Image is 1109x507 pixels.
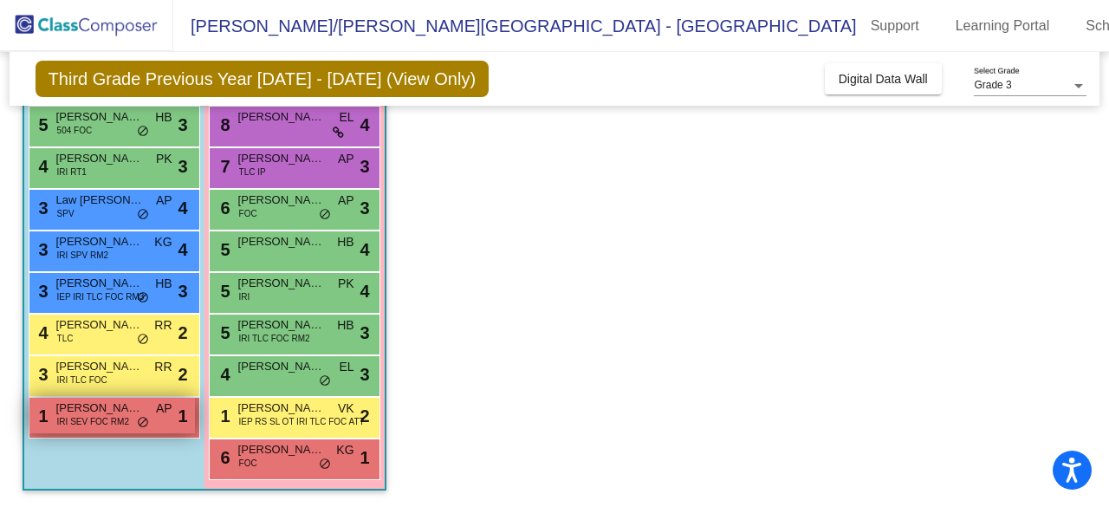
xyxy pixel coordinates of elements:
[57,415,129,428] span: IRI SEV FOC RM2
[319,374,331,388] span: do_not_disturb_alt
[178,403,187,429] span: 1
[35,240,49,259] span: 3
[217,198,230,218] span: 6
[35,323,49,342] span: 4
[239,415,365,428] span: IEP RS SL OT IRI TLC FOC ATT
[319,458,331,471] span: do_not_disturb_alt
[217,282,230,301] span: 5
[338,150,354,168] span: AP
[156,150,172,168] span: PK
[360,112,369,138] span: 4
[156,192,172,210] span: AP
[56,316,143,334] span: [PERSON_NAME]
[178,320,187,346] span: 2
[238,150,325,167] span: [PERSON_NAME]
[156,400,172,418] span: AP
[217,240,230,259] span: 5
[238,108,325,126] span: [PERSON_NAME]
[56,108,143,126] span: [PERSON_NAME]
[57,332,74,345] span: TLC
[137,416,149,430] span: do_not_disturb_alt
[35,365,49,384] span: 3
[56,400,143,417] span: [PERSON_NAME]
[839,72,928,86] span: Digital Data Wall
[155,275,172,293] span: HB
[35,115,49,134] span: 5
[154,358,172,376] span: RR
[319,208,331,222] span: do_not_disturb_alt
[360,445,369,471] span: 1
[239,166,266,179] span: TLC IP
[337,316,353,335] span: HB
[238,192,325,209] span: [PERSON_NAME]
[360,361,369,387] span: 3
[57,249,108,262] span: IRI SPV RM2
[339,358,353,376] span: EL
[338,400,354,418] span: VK
[155,108,172,127] span: HB
[360,403,369,429] span: 2
[217,115,230,134] span: 8
[360,320,369,346] span: 3
[238,275,325,292] span: [PERSON_NAME]
[239,457,257,470] span: FOC
[137,333,149,347] span: do_not_disturb_alt
[154,233,172,251] span: KG
[360,153,369,179] span: 3
[336,441,353,459] span: KG
[178,361,187,387] span: 2
[825,63,942,94] button: Digital Data Wall
[238,400,325,417] span: [PERSON_NAME]
[57,207,75,220] span: SPV
[35,282,49,301] span: 3
[338,275,354,293] span: PK
[57,124,93,137] span: 504 FOC
[56,192,143,209] span: Law [PERSON_NAME]
[137,291,149,305] span: do_not_disturb_alt
[238,233,325,250] span: [PERSON_NAME]
[217,157,230,176] span: 7
[239,207,257,220] span: FOC
[178,278,187,304] span: 3
[137,125,149,139] span: do_not_disturb_alt
[173,12,857,40] span: [PERSON_NAME]/[PERSON_NAME][GEOGRAPHIC_DATA] - [GEOGRAPHIC_DATA]
[137,208,149,222] span: do_not_disturb_alt
[339,108,353,127] span: EL
[217,448,230,467] span: 6
[360,195,369,221] span: 3
[857,12,933,40] a: Support
[239,332,310,345] span: IRI TLC FOC RM2
[238,358,325,375] span: [PERSON_NAME]
[239,290,250,303] span: IRI
[238,441,325,458] span: [PERSON_NAME]
[56,275,143,292] span: [PERSON_NAME]
[56,358,143,375] span: [PERSON_NAME]
[57,166,87,179] span: IRI RT1
[178,195,187,221] span: 4
[56,233,143,250] span: [PERSON_NAME]
[217,323,230,342] span: 5
[178,237,187,263] span: 4
[337,233,353,251] span: HB
[154,316,172,335] span: RR
[238,316,325,334] span: [PERSON_NAME]
[360,237,369,263] span: 4
[35,157,49,176] span: 4
[56,150,143,167] span: [PERSON_NAME]
[57,290,145,303] span: IEP IRI TLC FOC RM3
[35,198,49,218] span: 3
[974,79,1011,91] span: Grade 3
[35,406,49,426] span: 1
[36,61,490,97] span: Third Grade Previous Year [DATE] - [DATE] (View Only)
[217,406,230,426] span: 1
[178,112,187,138] span: 3
[942,12,1064,40] a: Learning Portal
[178,153,187,179] span: 3
[360,278,369,304] span: 4
[57,374,107,387] span: IRI TLC FOC
[338,192,354,210] span: AP
[217,365,230,384] span: 4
